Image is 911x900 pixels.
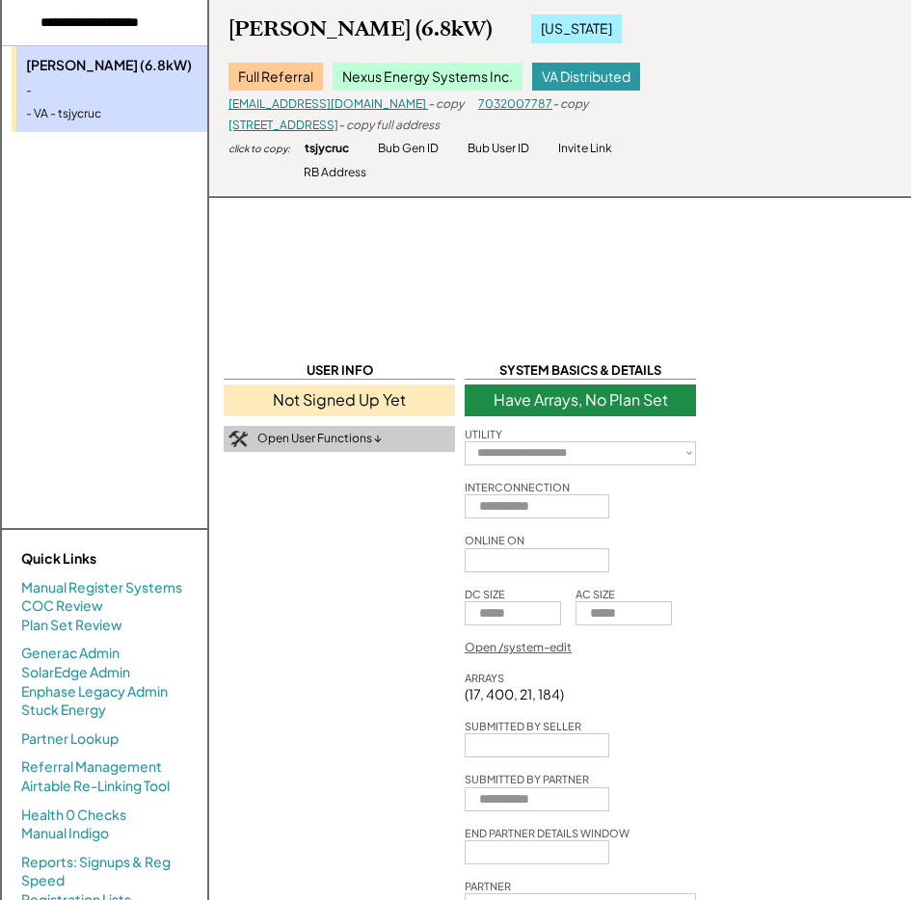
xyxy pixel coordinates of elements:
[465,772,589,786] div: SUBMITTED BY PARTNER
[21,682,168,701] a: Enphase Legacy Admin
[576,587,615,601] div: AC SIZE
[26,56,262,75] div: [PERSON_NAME] (6.8kW)
[21,578,182,597] a: Manual Register Systems
[468,141,529,157] div: Bub User ID
[21,596,103,616] a: COC Review
[228,118,338,132] a: [STREET_ADDRESS]
[26,106,262,122] div: - VA - tsjycruc
[338,118,440,134] div: - copy full address
[465,480,570,494] div: INTERCONNECTION
[378,141,439,157] div: Bub Gen ID
[305,141,349,157] div: tsjycruc
[21,777,170,796] a: Airtable Re-Linking Tool
[531,14,622,43] div: [US_STATE]
[465,587,505,601] div: DC SIZE
[224,361,455,380] div: USER INFO
[532,63,640,92] div: VA Distributed
[228,63,323,92] div: Full Referral
[465,879,511,893] div: PARTNER
[21,824,109,843] a: Manual Indigo
[21,549,214,569] div: Quick Links
[224,384,455,415] div: Not Signed Up Yet
[21,663,130,682] a: SolarEdge Admin
[228,15,493,42] div: [PERSON_NAME] (6.8kW)
[558,141,612,157] div: Invite Link
[333,63,522,92] div: Nexus Energy Systems Inc.
[21,757,162,777] a: Referral Management
[465,719,581,733] div: SUBMITTED BY SELLER
[552,96,588,113] div: - copy
[228,431,248,448] img: tool-icon.png
[465,826,630,840] div: END PARTNER DETAILS WINDOW
[465,640,572,656] div: Open /system-edit
[21,806,126,825] a: Health 0 Checks
[228,96,426,111] a: [EMAIL_ADDRESS][DOMAIN_NAME]
[428,96,464,113] div: - copy
[21,616,122,635] a: Plan Set Review
[228,142,290,155] div: click to copy:
[465,533,524,547] div: ONLINE ON
[21,644,120,663] a: Generac Admin
[26,83,262,99] div: -
[21,701,106,720] a: Stuck Energy
[478,96,552,111] a: 7032007787
[465,427,502,441] div: UTILITY
[465,384,696,415] div: Have Arrays, No Plan Set
[304,165,366,181] div: RB Address
[21,853,188,890] a: Reports: Signups & Reg Speed
[465,671,504,685] div: ARRAYS
[21,729,119,749] a: Partner Lookup
[465,361,696,380] div: SYSTEM BASICS & DETAILS
[465,685,564,704] div: (17, 400, 21, 184)
[257,431,382,447] div: Open User Functions ↓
